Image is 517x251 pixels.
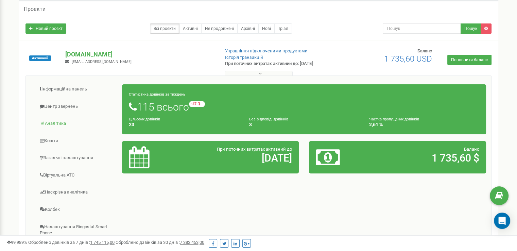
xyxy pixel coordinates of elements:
a: Центр звернень [31,98,122,115]
h4: 2,61 % [369,122,479,127]
span: 1 735,60 USD [384,54,432,64]
a: Не продовжені [201,23,238,34]
span: Баланс [417,48,432,53]
span: Баланс [464,147,479,152]
a: Тріал [274,23,292,34]
h5: Проєкти [24,6,46,12]
span: 99,989% [7,240,27,245]
h4: 3 [249,122,359,127]
small: Цільових дзвінків [129,117,160,121]
button: Пошук [461,23,481,34]
p: [DOMAIN_NAME] [65,50,214,59]
h4: 23 [129,122,239,127]
div: Open Intercom Messenger [494,213,510,229]
small: Без відповіді дзвінків [249,117,288,121]
span: Оброблено дзвінків за 7 днів : [28,240,115,245]
p: При поточних витратах активний до: [DATE] [225,61,334,67]
u: 1 745 115,00 [90,240,115,245]
a: Колбек [31,201,122,218]
span: Активний [29,55,51,61]
a: Налаштування Ringostat Smart Phone [31,219,122,241]
a: Загальні налаштування [31,150,122,166]
a: Всі проєкти [150,23,179,34]
a: Активні [179,23,202,34]
a: Віртуальна АТС [31,167,122,184]
a: Нові [258,23,275,34]
small: Статистика дзвінків за тиждень [129,92,185,97]
small: Частка пропущених дзвінків [369,117,419,121]
a: Поповнити баланс [447,55,492,65]
span: При поточних витратах активний до [217,147,292,152]
h2: [DATE] [187,152,292,164]
a: Управління підключеними продуктами [225,48,308,53]
a: Наскрізна аналітика [31,184,122,201]
a: Архівні [237,23,259,34]
a: Кошти [31,133,122,149]
u: 7 382 453,00 [180,240,204,245]
span: [EMAIL_ADDRESS][DOMAIN_NAME] [72,60,132,64]
h1: 115 всього [129,101,479,113]
a: Історія транзакцій [225,55,263,60]
input: Пошук [383,23,461,34]
a: Аналiтика [31,115,122,132]
h2: 1 735,60 $ [374,152,479,164]
a: Новий проєкт [25,23,66,34]
small: -47 [189,101,205,107]
a: Інформаційна панель [31,81,122,98]
span: Оброблено дзвінків за 30 днів : [116,240,204,245]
